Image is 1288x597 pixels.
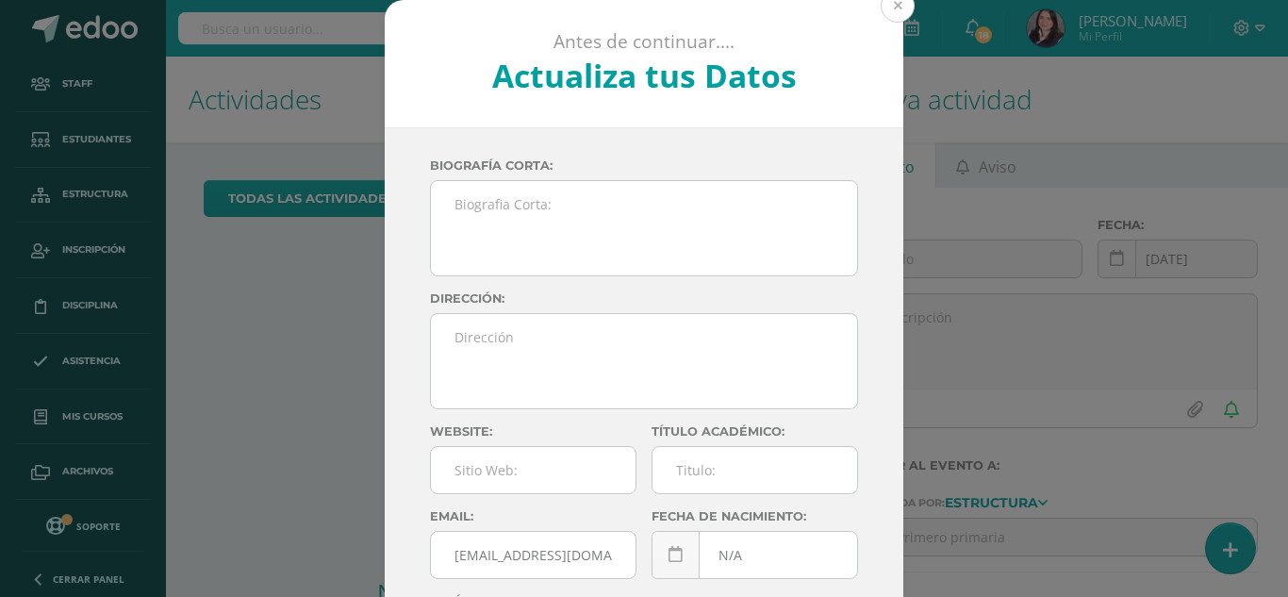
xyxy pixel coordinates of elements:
[652,424,858,439] label: Título académico:
[652,447,857,493] input: Titulo:
[431,447,636,493] input: Sitio Web:
[431,532,636,578] input: Correo Electronico:
[652,532,857,578] input: Fecha de Nacimiento:
[436,54,853,97] h2: Actualiza tus Datos
[430,424,636,439] label: Website:
[436,30,853,54] p: Antes de continuar....
[430,158,858,173] label: Biografía corta:
[652,509,858,523] label: Fecha de nacimiento:
[430,509,636,523] label: Email:
[430,291,858,306] label: Dirección:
